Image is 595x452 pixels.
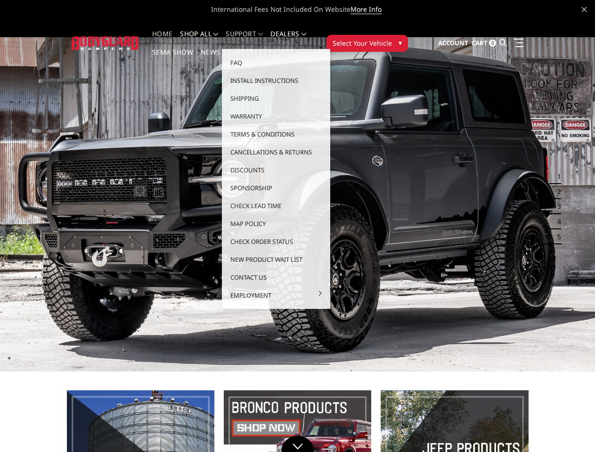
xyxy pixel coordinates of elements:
button: 1 of 5 [552,169,561,184]
a: SEMA Show [152,49,193,67]
a: Dealers [270,31,306,49]
a: Cancellations & Returns [226,143,326,161]
span: Select Your Vehicle [333,38,392,48]
a: Support [226,31,263,49]
a: FAQ [226,54,326,72]
a: News [201,49,220,67]
a: Sponsorship [226,179,326,197]
button: 5 of 5 [552,229,561,244]
button: Select Your Vehicle [326,35,408,52]
a: New Product Wait List [226,250,326,268]
a: Check Order Status [226,233,326,250]
a: Cart 0 [472,31,496,56]
a: Terms & Conditions [226,125,326,143]
button: 3 of 5 [552,199,561,214]
a: shop all [180,31,218,49]
a: Discounts [226,161,326,179]
a: Warranty [226,107,326,125]
a: Shipping [226,89,326,107]
span: Account [438,39,468,47]
a: Contact Us [226,268,326,286]
a: Home [152,31,172,49]
a: Check Lead Time [226,197,326,215]
a: MAP Policy [226,215,326,233]
img: BODYGUARD BUMPERS [72,36,139,49]
a: Account [438,31,468,56]
span: 0 [489,40,496,47]
button: 2 of 5 [552,184,561,199]
a: Install Instructions [226,72,326,89]
span: ▾ [399,38,402,48]
a: Employment [226,286,326,304]
span: Cart [472,39,488,47]
a: More Info [350,5,382,14]
button: 4 of 5 [552,214,561,229]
